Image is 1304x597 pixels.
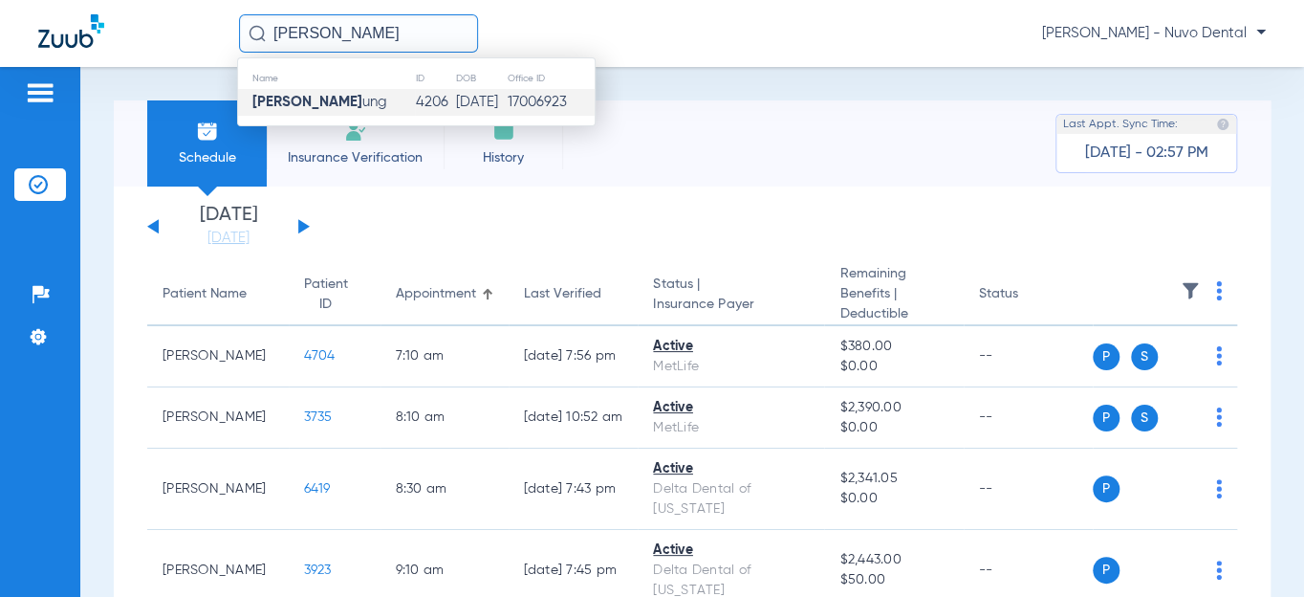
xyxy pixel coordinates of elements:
span: ung [252,95,387,109]
div: Patient ID [304,275,365,315]
img: History [492,120,515,143]
th: Name [238,68,415,89]
th: Remaining Benefits | [824,264,963,326]
td: [DATE] 10:52 AM [509,387,639,449]
div: Appointment [396,284,476,304]
td: 8:10 AM [380,387,509,449]
th: Status | [638,264,824,326]
td: 4206 [415,89,455,116]
img: group-dot-blue.svg [1216,479,1222,498]
span: P [1093,475,1119,502]
span: S [1131,405,1158,431]
div: Last Verified [524,284,601,304]
div: Patient Name [163,284,273,304]
img: filter.svg [1181,281,1200,300]
input: Search for patients [239,14,478,53]
span: $0.00 [839,357,947,377]
span: Deductible [839,304,947,324]
div: Active [653,337,809,357]
div: Patient ID [304,275,348,315]
div: MetLife [653,357,809,377]
div: Active [653,459,809,479]
span: $380.00 [839,337,947,357]
td: -- [964,449,1093,530]
td: -- [964,387,1093,449]
span: 6419 [304,482,331,496]
div: MetLife [653,418,809,438]
th: DOB [455,68,507,89]
span: 4704 [304,349,336,363]
img: hamburger-icon [25,81,55,104]
img: last sync help info [1216,118,1229,131]
img: group-dot-blue.svg [1216,408,1222,427]
td: -- [964,326,1093,387]
span: $2,443.00 [839,550,947,570]
img: group-dot-blue.svg [1216,281,1222,300]
span: History [458,148,549,167]
a: [DATE] [171,229,286,248]
span: 3923 [304,564,332,577]
div: Delta Dental of [US_STATE] [653,479,809,520]
span: Insurance Verification [281,148,429,167]
span: P [1093,405,1119,431]
td: [DATE] [455,89,507,116]
span: $50.00 [839,570,947,590]
div: Last Verified [524,284,623,304]
span: P [1093,557,1119,584]
span: Schedule [162,148,252,167]
img: Search Icon [249,25,266,42]
div: Active [653,398,809,418]
span: $2,390.00 [839,398,947,418]
img: Zuub Logo [38,14,104,48]
img: Schedule [196,120,219,143]
strong: [PERSON_NAME] [252,95,362,109]
td: [PERSON_NAME] [147,387,289,449]
th: Status [964,264,1093,326]
td: [DATE] 7:43 PM [509,449,639,530]
td: 8:30 AM [380,449,509,530]
td: 7:10 AM [380,326,509,387]
div: Active [653,541,809,561]
span: $2,341.05 [839,469,947,489]
li: [DATE] [171,206,286,248]
td: [PERSON_NAME] [147,449,289,530]
span: $0.00 [839,489,947,509]
span: P [1093,343,1119,370]
img: group-dot-blue.svg [1216,346,1222,365]
th: Office ID [507,68,595,89]
span: S [1131,343,1158,370]
span: [PERSON_NAME] - Nuvo Dental [1042,24,1266,43]
td: [DATE] 7:56 PM [509,326,639,387]
span: Insurance Payer [653,295,809,315]
span: 3735 [304,410,333,424]
span: Last Appt. Sync Time: [1063,115,1178,134]
img: Manual Insurance Verification [344,120,367,143]
td: 17006923 [507,89,595,116]
span: $0.00 [839,418,947,438]
div: Appointment [396,284,493,304]
th: ID [415,68,455,89]
iframe: Chat Widget [1208,505,1304,597]
div: Patient Name [163,284,247,304]
td: [PERSON_NAME] [147,326,289,387]
span: [DATE] - 02:57 PM [1085,144,1208,163]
